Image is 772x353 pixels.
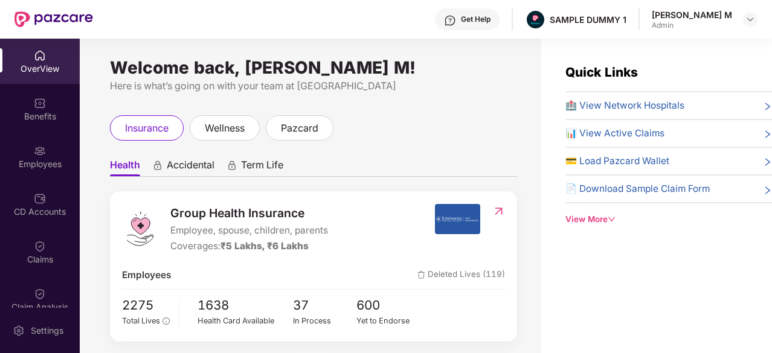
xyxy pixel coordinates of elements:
img: svg+xml;base64,PHN2ZyBpZD0iQ2xhaW0iIHhtbG5zPSJodHRwOi8vd3d3LnczLm9yZy8yMDAwL3N2ZyIgd2lkdGg9IjIwIi... [34,240,46,252]
span: 📄 Download Sample Claim Form [565,182,710,196]
span: 📊 View Active Claims [565,126,664,141]
span: Employees [122,268,171,282]
span: right [763,101,772,113]
div: Settings [27,325,67,337]
div: [PERSON_NAME] M [652,9,732,21]
img: svg+xml;base64,PHN2ZyBpZD0iSGVscC0zMngzMiIgeG1sbnM9Imh0dHA6Ly93d3cudzMub3JnLzIwMDAvc3ZnIiB3aWR0aD... [444,14,456,27]
span: pazcard [281,121,318,136]
img: svg+xml;base64,PHN2ZyBpZD0iRHJvcGRvd24tMzJ4MzIiIHhtbG5zPSJodHRwOi8vd3d3LnczLm9yZy8yMDAwL3N2ZyIgd2... [745,14,755,24]
img: svg+xml;base64,PHN2ZyBpZD0iQ0RfQWNjb3VudHMiIGRhdGEtbmFtZT0iQ0QgQWNjb3VudHMiIHhtbG5zPSJodHRwOi8vd3... [34,192,46,205]
span: 37 [293,296,357,316]
div: Admin [652,21,732,30]
img: Pazcare_Alternative_logo-01-01.png [527,11,544,28]
img: svg+xml;base64,PHN2ZyBpZD0iSG9tZSIgeG1sbnM9Imh0dHA6Ly93d3cudzMub3JnLzIwMDAvc3ZnIiB3aWR0aD0iMjAiIG... [34,49,46,62]
span: info-circle [162,317,169,324]
span: right [763,129,772,141]
span: ₹5 Lakhs, ₹6 Lakhs [220,240,309,252]
span: 600 [356,296,420,316]
span: Group Health Insurance [170,204,328,222]
img: svg+xml;base64,PHN2ZyBpZD0iQmVuZWZpdHMiIHhtbG5zPSJodHRwOi8vd3d3LnczLm9yZy8yMDAwL3N2ZyIgd2lkdGg9Ij... [34,97,46,109]
img: svg+xml;base64,PHN2ZyBpZD0iU2V0dGluZy0yMHgyMCIgeG1sbnM9Imh0dHA6Ly93d3cudzMub3JnLzIwMDAvc3ZnIiB3aW... [13,325,25,337]
div: animation [227,160,237,171]
span: 2275 [122,296,170,316]
div: Health Card Available [198,315,293,327]
img: New Pazcare Logo [14,11,93,27]
span: insurance [125,121,169,136]
span: down [608,215,616,223]
img: RedirectIcon [492,205,505,217]
div: Welcome back, [PERSON_NAME] M! [110,63,517,72]
span: right [763,184,772,196]
span: Employee, spouse, children, parents [170,223,328,238]
div: In Process [293,315,357,327]
span: Total Lives [122,316,160,325]
img: insurerIcon [435,204,480,234]
img: svg+xml;base64,PHN2ZyBpZD0iQ2xhaW0iIHhtbG5zPSJodHRwOi8vd3d3LnczLm9yZy8yMDAwL3N2ZyIgd2lkdGg9IjIwIi... [34,288,46,300]
img: deleteIcon [417,271,425,279]
div: Here is what’s going on with your team at [GEOGRAPHIC_DATA] [110,78,517,94]
span: Accidental [167,159,214,176]
div: Get Help [461,14,491,24]
div: animation [152,160,163,171]
div: Yet to Endorse [356,315,420,327]
div: Coverages: [170,239,328,253]
span: 💳 Load Pazcard Wallet [565,154,669,168]
img: svg+xml;base64,PHN2ZyBpZD0iRW1wbG95ZWVzIiB4bWxucz0iaHR0cDovL3d3dy53My5vcmcvMjAwMC9zdmciIHdpZHRoPS... [34,145,46,157]
span: Term Life [241,159,283,176]
span: 1638 [198,296,293,316]
span: right [763,156,772,168]
span: wellness [205,121,245,136]
div: View More [565,213,772,226]
span: Health [110,159,140,176]
div: SAMPLE DUMMY 1 [550,14,626,25]
span: Quick Links [565,65,638,80]
span: Deleted Lives (119) [417,268,505,282]
span: 🏥 View Network Hospitals [565,98,684,113]
img: logo [122,211,158,247]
